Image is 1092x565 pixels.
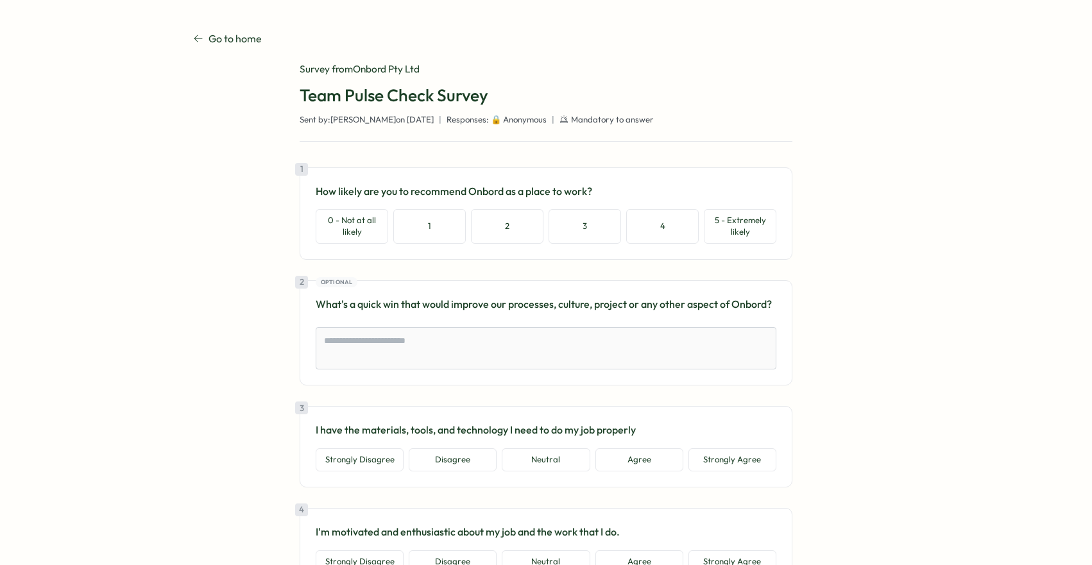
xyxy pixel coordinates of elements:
div: Survey from Onbord Pty Ltd [300,62,792,76]
span: | [439,114,441,126]
button: 3 [549,209,621,243]
div: 4 [295,503,308,516]
button: Disagree [409,448,497,471]
button: Strongly Agree [688,448,776,471]
div: 3 [295,401,308,414]
div: 2 [295,276,308,289]
button: 2 [471,209,543,243]
button: 1 [393,209,466,243]
p: Go to home [209,31,262,47]
p: I'm motivated and enthusiastic about my job and the work that I do. [316,524,776,540]
p: How likely are you to recommend Onbord as a place to work? [316,183,776,199]
h1: Team Pulse Check Survey [300,84,792,106]
button: 5 - Extremely likely [704,209,776,243]
span: Responses: 🔒 Anonymous [447,114,547,126]
button: Neutral [502,448,590,471]
div: 1 [295,163,308,176]
span: Optional [321,278,353,287]
a: Go to home [193,31,262,47]
p: What's a quick win that would improve our processes, culture, project or any other aspect of Onbord? [316,296,776,312]
button: Agree [595,448,683,471]
span: Sent by: [PERSON_NAME] on [DATE] [300,114,434,126]
span: Mandatory to answer [571,114,654,126]
span: | [552,114,554,126]
p: I have the materials, tools, and technology I need to do my job properly [316,422,776,438]
button: 0 - Not at all likely [316,209,388,243]
button: Strongly Disagree [316,448,404,471]
button: 4 [626,209,699,243]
